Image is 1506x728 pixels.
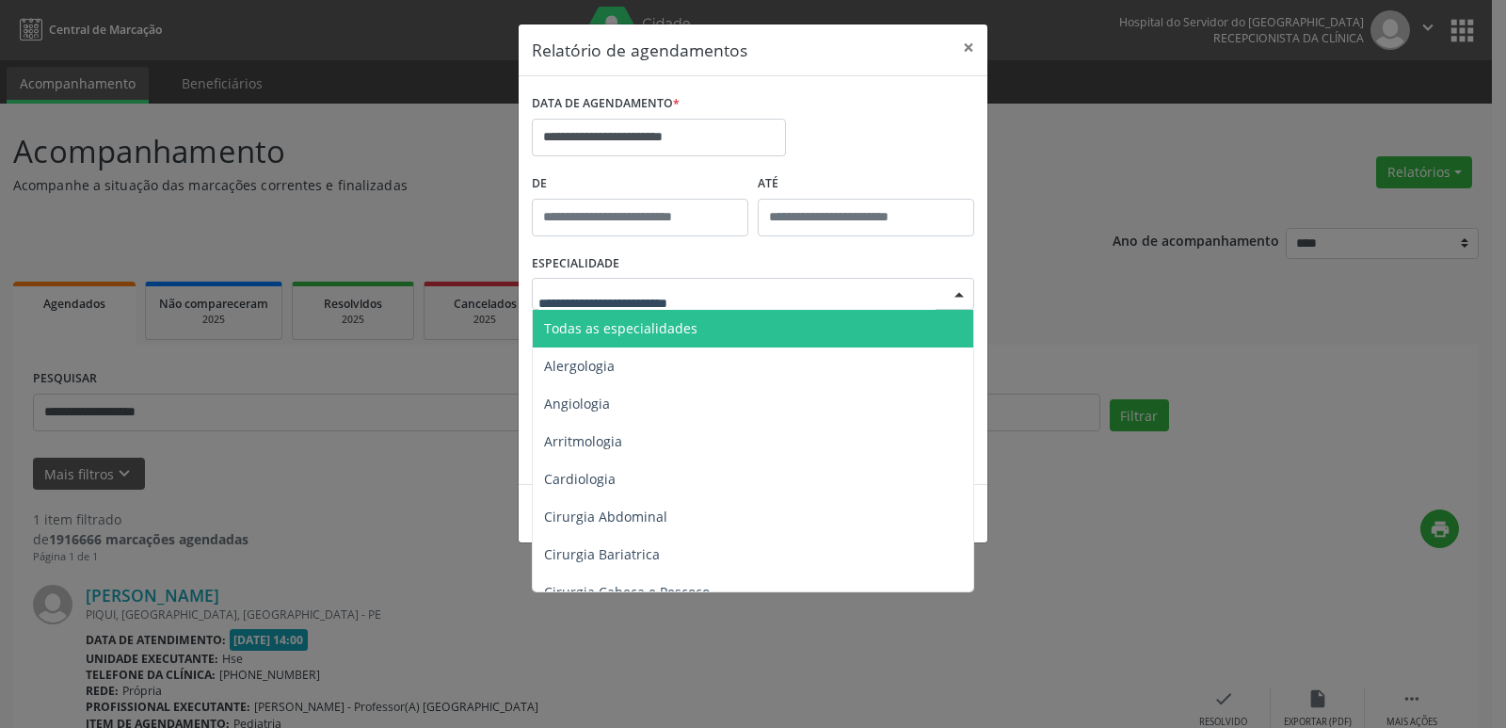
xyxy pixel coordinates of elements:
[544,395,610,413] span: Angiologia
[532,89,680,119] label: DATA DE AGENDAMENTO
[532,250,619,279] label: ESPECIALIDADE
[544,583,710,601] span: Cirurgia Cabeça e Pescoço
[544,508,667,526] span: Cirurgia Abdominal
[544,319,697,337] span: Todas as especialidades
[544,470,616,488] span: Cardiologia
[532,38,747,62] h5: Relatório de agendamentos
[544,545,660,563] span: Cirurgia Bariatrica
[532,170,748,199] label: De
[758,170,974,199] label: ATÉ
[544,432,622,450] span: Arritmologia
[544,357,615,375] span: Alergologia
[950,24,987,71] button: Close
